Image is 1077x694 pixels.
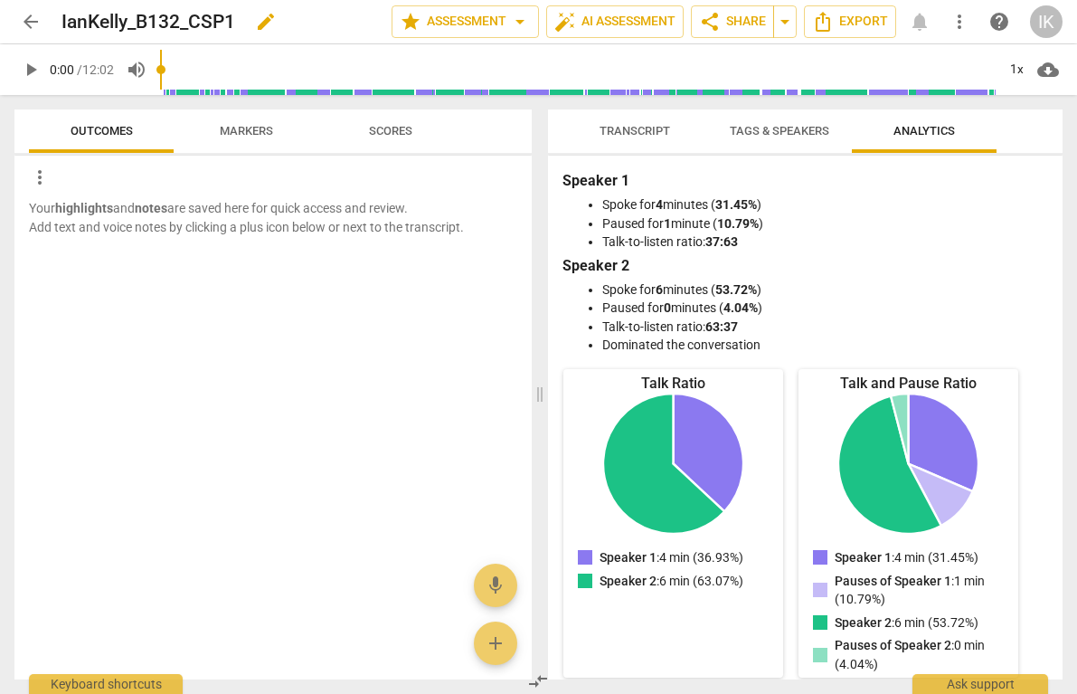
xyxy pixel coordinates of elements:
span: / 12:02 [77,62,114,77]
li: Talk-to-listen ratio: [602,318,1045,337]
b: 37:63 [705,234,738,249]
button: Play [14,53,47,86]
span: 0:00 [50,62,74,77]
span: share [699,11,721,33]
span: Markers [220,124,273,138]
button: Share [691,5,774,38]
div: Keyboard shortcuts [29,674,183,694]
li: Spoke for minutes ( ) [602,195,1045,214]
b: Speaker 1 [562,172,629,189]
span: Scores [369,124,412,138]
span: Speaker 1 [835,550,892,565]
span: Pauses of Speaker 1 [835,574,951,588]
b: highlights [55,201,113,215]
span: arrow_drop_down [774,11,796,33]
span: compare_arrows [527,670,549,692]
div: Ask support [912,674,1048,694]
span: Speaker 1 [600,550,657,565]
b: 53.72% [715,282,757,297]
li: Spoke for minutes ( ) [602,280,1045,299]
span: edit [255,11,277,33]
button: Sharing summary [773,5,797,38]
b: 31.45% [715,197,757,212]
li: Dominated the conversation [602,336,1045,355]
span: star [400,11,421,33]
li: Paused for minute ( ) [602,214,1045,233]
span: more_vert [29,166,51,188]
p: : 6 min (53.72%) [835,613,978,632]
span: Share [699,11,766,33]
li: Talk-to-listen ratio: [602,233,1045,252]
p: : 1 min (10.79%) [835,572,997,609]
button: AI Assessment [546,5,684,38]
span: cloud_download [1037,59,1059,81]
p: : 4 min (31.45%) [835,548,978,567]
p: : 6 min (63.07%) [600,572,743,591]
b: 0 [664,300,671,315]
span: Transcript [600,124,670,138]
button: Add voice note [474,564,517,607]
div: 1x [999,55,1034,84]
span: add [485,632,506,654]
button: Export [804,5,896,38]
b: Speaker 2 [562,257,629,274]
button: Assessment [392,5,539,38]
span: arrow_back [20,11,42,33]
div: Talk and Pause Ratio [798,373,1018,394]
b: notes [135,201,167,215]
b: 6 [656,282,663,297]
span: Pauses of Speaker 2 [835,638,951,652]
span: more_vert [949,11,970,33]
span: Speaker 2 [835,615,892,630]
span: help [988,11,1010,33]
span: mic [485,575,506,596]
a: Help [983,5,1016,38]
span: Export [812,11,888,33]
p: : 4 min (36.93%) [600,548,743,567]
button: IK [1030,5,1063,38]
span: auto_fix_high [554,11,576,33]
button: Add outcome [474,622,517,665]
span: Outcomes [71,124,133,138]
span: Assessment [400,11,531,33]
b: 4 [656,197,663,212]
h2: IanKelly_B132_CSP1 [61,11,235,33]
b: 63:37 [705,319,738,334]
p: Your and are saved here for quick access and review. Add text and voice notes by clicking a plus ... [29,199,517,236]
b: 10.79% [717,216,759,231]
b: 1 [664,216,671,231]
p: : 0 min (4.04%) [835,636,1004,673]
span: volume_up [126,59,147,81]
span: AI Assessment [554,11,675,33]
span: Speaker 2 [600,574,657,588]
button: Volume [120,53,153,86]
b: 4.04% [723,300,758,315]
div: Talk Ratio [563,373,783,394]
li: Paused for minutes ( ) [602,299,1045,318]
span: Tags & Speakers [730,124,829,138]
span: Analytics [893,124,955,138]
span: play_arrow [20,59,42,81]
span: arrow_drop_down [509,11,531,33]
